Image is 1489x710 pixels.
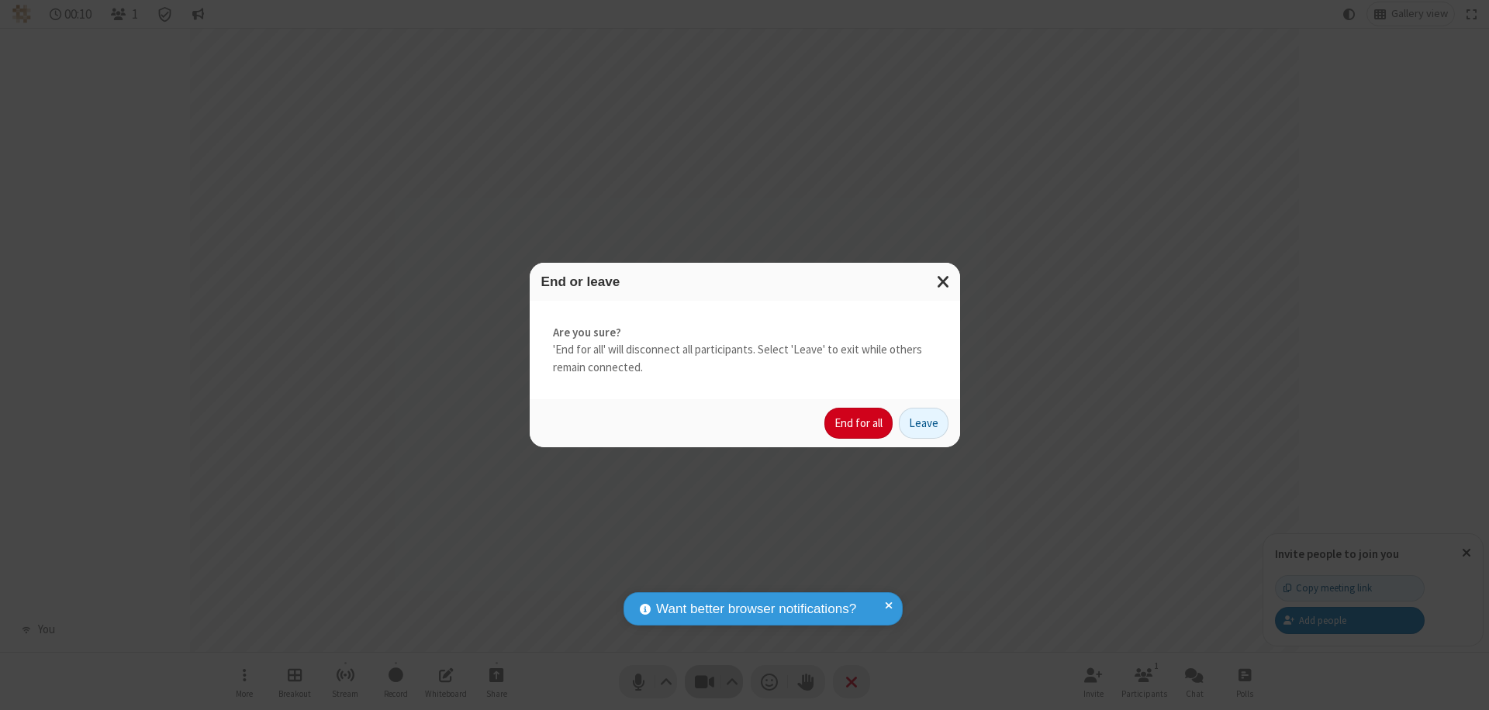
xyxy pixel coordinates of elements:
div: 'End for all' will disconnect all participants. Select 'Leave' to exit while others remain connec... [530,301,960,400]
button: End for all [824,408,893,439]
strong: Are you sure? [553,324,937,342]
h3: End or leave [541,274,948,289]
button: Leave [899,408,948,439]
span: Want better browser notifications? [656,599,856,619]
button: Close modal [928,263,960,301]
